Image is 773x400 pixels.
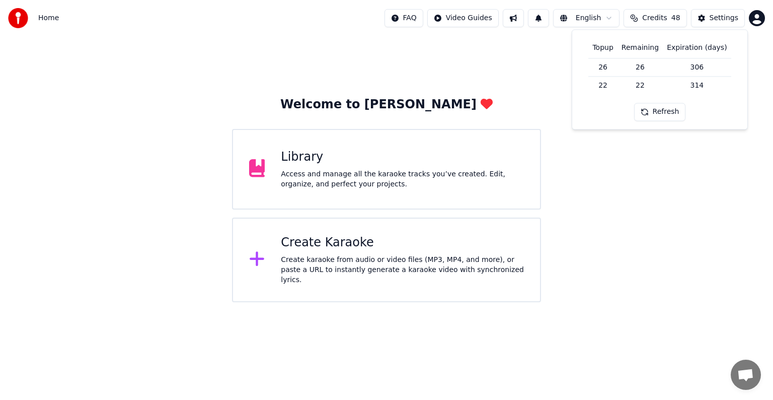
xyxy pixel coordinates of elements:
[624,9,686,27] button: Credits48
[588,38,617,58] th: Topup
[38,13,59,23] span: Home
[281,169,524,189] div: Access and manage all the karaoke tracks you’ve created. Edit, organize, and perfect your projects.
[384,9,423,27] button: FAQ
[281,149,524,165] div: Library
[38,13,59,23] nav: breadcrumb
[663,77,731,95] td: 314
[617,38,663,58] th: Remaining
[617,58,663,77] td: 26
[731,360,761,390] div: Open chat
[8,8,28,28] img: youka
[710,13,738,23] div: Settings
[691,9,745,27] button: Settings
[588,58,617,77] td: 26
[281,235,524,251] div: Create Karaoke
[671,13,680,23] span: 48
[617,77,663,95] td: 22
[634,103,686,121] button: Refresh
[663,58,731,77] td: 306
[280,97,493,113] div: Welcome to [PERSON_NAME]
[642,13,667,23] span: Credits
[663,38,731,58] th: Expiration (days)
[588,77,617,95] td: 22
[281,255,524,285] div: Create karaoke from audio or video files (MP3, MP4, and more), or paste a URL to instantly genera...
[427,9,499,27] button: Video Guides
